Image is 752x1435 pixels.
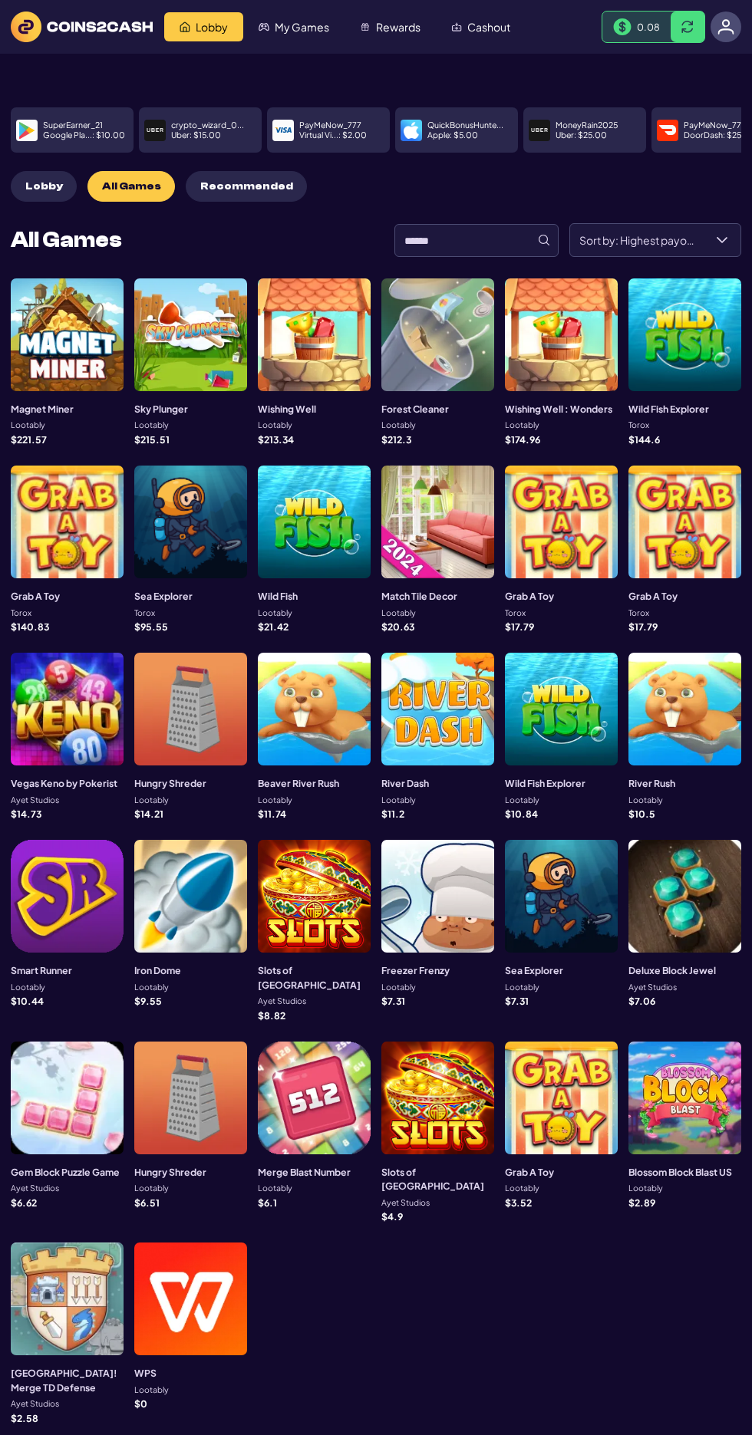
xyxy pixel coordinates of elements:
[11,589,60,603] h3: Grab A Toy
[11,1198,37,1207] p: $ 6.62
[505,776,585,790] h3: Wild Fish Explorer
[505,796,539,805] p: Lootably
[164,12,243,41] a: Lobby
[43,121,103,130] p: SuperEarner_21
[381,1212,403,1221] p: $ 4.9
[505,1198,532,1207] p: $ 3.52
[275,21,329,32] span: My Games
[171,121,244,130] p: crypto_wizard_0...
[11,622,49,631] p: $ 140.83
[467,21,510,32] span: Cashout
[243,12,345,41] a: My Games
[628,1184,663,1193] p: Lootably
[134,809,163,818] p: $ 14.21
[11,1400,59,1408] p: Ayet Studios
[134,1386,169,1394] p: Lootably
[381,776,429,790] h3: River Dash
[11,776,117,790] h3: Vegas Keno by Pokerist
[134,435,170,444] p: $ 215.51
[505,1184,539,1193] p: Lootably
[505,421,539,430] p: Lootably
[381,963,450,977] h3: Freezer Frenzy
[258,421,292,430] p: Lootably
[628,402,709,416] h3: Wild Fish Explorer
[11,983,45,992] p: Lootably
[134,589,193,603] h3: Sea Explorer
[628,809,655,818] p: $ 10.5
[613,18,632,36] img: Money Bill
[637,21,660,33] span: 0.08
[717,18,734,35] img: avatar
[258,796,292,805] p: Lootably
[11,1366,124,1394] h3: [GEOGRAPHIC_DATA]! Merge TD Defense
[11,1165,120,1179] h3: Gem Block Puzzle Game
[427,131,478,140] p: Apple : $ 5.00
[134,1198,160,1207] p: $ 6.51
[11,421,45,430] p: Lootably
[659,122,676,139] img: payment icon
[704,224,740,256] div: Sort by: Highest payout
[628,996,655,1005] p: $ 7.06
[505,402,612,416] h3: Wishing Well : Wonders
[258,609,292,617] p: Lootably
[171,131,221,140] p: Uber : $ 15.00
[134,402,188,416] h3: Sky Plunger
[628,1165,732,1179] h3: Blossom Block Blast US
[25,180,63,193] span: Lobby
[451,21,462,32] img: Cashout
[102,180,161,193] span: All Games
[628,622,658,631] p: $ 17.79
[345,12,436,41] a: Rewards
[11,996,44,1005] p: $ 10.44
[134,1184,169,1193] p: Lootably
[381,435,411,444] p: $ 212.3
[628,589,678,603] h3: Grab A Toy
[299,131,367,140] p: Virtual Vi... : $ 2.00
[505,622,534,631] p: $ 17.79
[376,21,421,32] span: Rewards
[11,963,72,977] h3: Smart Runner
[381,609,416,617] p: Lootably
[556,131,607,140] p: Uber : $ 25.00
[299,121,361,130] p: PayMeNow_777
[505,589,554,603] h3: Grab A Toy
[258,622,289,631] p: $ 21.42
[381,809,404,818] p: $ 11.2
[134,996,162,1005] p: $ 9.55
[134,1165,206,1179] h3: Hungry Shreder
[11,402,74,416] h3: Magnet Miner
[258,997,306,1005] p: Ayet Studios
[360,21,371,32] img: Rewards
[259,21,269,32] img: My Games
[258,435,294,444] p: $ 213.34
[505,1165,554,1179] h3: Grab A Toy
[134,421,169,430] p: Lootably
[505,435,540,444] p: $ 174.96
[628,796,663,805] p: Lootably
[628,609,649,617] p: Torox
[381,421,416,430] p: Lootably
[505,996,529,1005] p: $ 7.31
[134,776,206,790] h3: Hungry Shreder
[200,180,293,193] span: Recommended
[180,21,190,32] img: Lobby
[258,589,298,603] h3: Wild Fish
[11,796,59,805] p: Ayet Studios
[381,996,405,1005] p: $ 7.31
[505,609,526,617] p: Torox
[381,622,414,631] p: $ 20.63
[43,131,125,140] p: Google Pla... : $ 10.00
[147,122,163,139] img: payment icon
[11,1414,38,1423] p: $ 2.58
[258,1165,351,1179] h3: Merge Blast Number
[18,122,35,139] img: payment icon
[134,983,169,992] p: Lootably
[684,121,746,130] p: PayMeNow_777
[134,1366,157,1380] h3: WPS
[11,1184,59,1193] p: Ayet Studios
[570,224,704,256] span: Sort by: Highest payout
[11,435,47,444] p: $ 221.57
